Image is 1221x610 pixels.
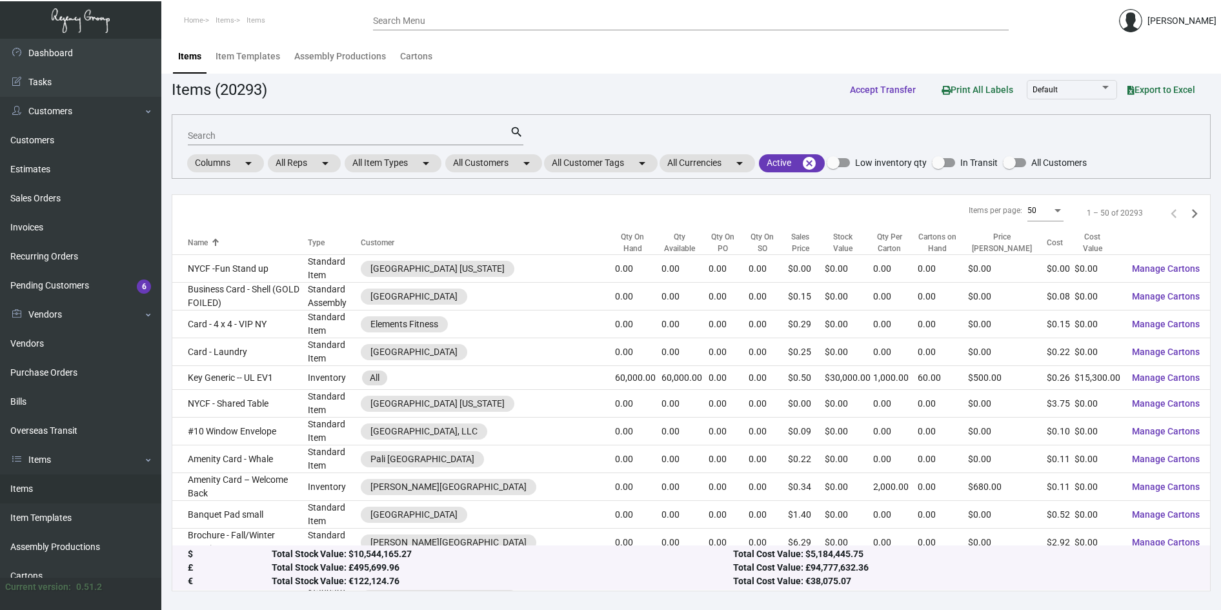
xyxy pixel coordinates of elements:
td: 0.00 [749,418,788,445]
td: 0.00 [615,418,661,445]
td: $0.00 [1075,390,1122,418]
td: 0.00 [749,338,788,366]
td: $0.11 [1047,473,1075,501]
td: Standard Item [308,501,361,529]
div: [GEOGRAPHIC_DATA] [US_STATE] [370,397,505,411]
td: 0.00 [709,473,749,501]
button: Manage Cartons [1122,340,1210,363]
td: 0.00 [709,418,749,445]
span: Manage Cartons [1132,454,1200,464]
div: [PERSON_NAME] [1147,14,1216,28]
span: Items [247,16,265,25]
td: $0.00 [1075,501,1122,529]
td: 60,000.00 [615,366,661,390]
mat-chip: Columns [187,154,264,172]
div: Type [308,237,325,249]
div: £ [188,562,272,575]
td: $0.00 [1075,473,1122,501]
span: Manage Cartons [1132,263,1200,274]
div: Cartons on Hand [918,231,968,254]
button: Manage Cartons [1122,447,1210,471]
td: 60,000.00 [661,366,709,390]
div: Qty Available [661,231,709,254]
div: Assembly Productions [294,50,386,63]
div: Stock Value [825,231,873,254]
span: Manage Cartons [1132,347,1200,357]
div: $ [188,548,272,562]
div: Total Cost Value: £94,777,632.36 [733,562,1195,575]
td: $0.26 [1047,366,1075,390]
td: $0.52 [1047,501,1075,529]
td: $0.08 [1047,283,1075,310]
div: Total Stock Value: £495,699.96 [272,562,733,575]
td: $0.00 [825,418,873,445]
mat-icon: search [510,125,523,140]
div: [GEOGRAPHIC_DATA] [370,290,458,303]
td: 2,000.00 [873,473,918,501]
div: Qty On Hand [615,231,661,254]
td: Standard Item [308,390,361,418]
td: NYCF - Shared Table [172,390,308,418]
td: 0.00 [661,390,709,418]
div: [GEOGRAPHIC_DATA] [370,508,458,522]
td: $0.15 [788,283,825,310]
button: Manage Cartons [1122,257,1210,280]
td: 0.00 [661,310,709,338]
td: 0.00 [709,255,749,283]
button: Next page [1184,203,1205,223]
span: Low inventory qty [855,155,927,170]
div: Stock Value [825,231,862,254]
td: $0.00 [1075,310,1122,338]
div: Elements Fitness [370,318,438,331]
td: Standard Item [308,310,361,338]
td: 0.00 [749,283,788,310]
div: Total Cost Value: €38,075.07 [733,575,1195,589]
td: $0.15 [1047,310,1075,338]
td: 0.00 [709,283,749,310]
span: Manage Cartons [1132,482,1200,492]
button: Previous page [1164,203,1184,223]
button: Manage Cartons [1122,285,1210,308]
div: Pali [GEOGRAPHIC_DATA] [370,452,474,466]
span: Items [216,16,234,25]
td: Card - Laundry [172,338,308,366]
div: Qty Available [661,231,698,254]
button: Manage Cartons [1122,531,1210,554]
div: Total Stock Value: $10,544,165.27 [272,548,733,562]
mat-chip: All [362,371,387,385]
div: [PERSON_NAME][GEOGRAPHIC_DATA] [370,480,527,494]
td: 0.00 [661,255,709,283]
td: Key Generic -- UL EV1 [172,366,308,390]
td: $0.00 [1075,529,1122,556]
mat-chip: All Customers [445,154,542,172]
td: $0.00 [788,390,825,418]
div: Items (20293) [172,78,267,101]
div: Type [308,237,361,249]
td: 0.00 [709,529,749,556]
button: Print All Labels [931,77,1024,101]
td: $0.25 [788,338,825,366]
span: All Customers [1031,155,1087,170]
td: $0.00 [1075,283,1122,310]
span: Manage Cartons [1132,509,1200,520]
span: 50 [1027,206,1036,215]
td: 0.00 [661,338,709,366]
mat-icon: arrow_drop_down [732,156,747,171]
td: $0.09 [788,418,825,445]
td: $0.00 [825,445,873,473]
td: Business Card - Shell (GOLD FOILED) [172,283,308,310]
span: Print All Labels [942,85,1013,95]
td: 0.00 [918,529,968,556]
div: [GEOGRAPHIC_DATA] [370,345,458,359]
td: 0.00 [918,310,968,338]
td: 0.00 [615,310,661,338]
div: Name [188,237,308,249]
td: 0.00 [873,445,918,473]
div: Name [188,237,208,249]
div: [PERSON_NAME][GEOGRAPHIC_DATA] [370,536,527,549]
td: 0.00 [749,366,788,390]
div: Items per page: [969,205,1022,216]
mat-chip: All Reps [268,154,341,172]
td: 0.00 [615,390,661,418]
td: $0.00 [968,310,1047,338]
